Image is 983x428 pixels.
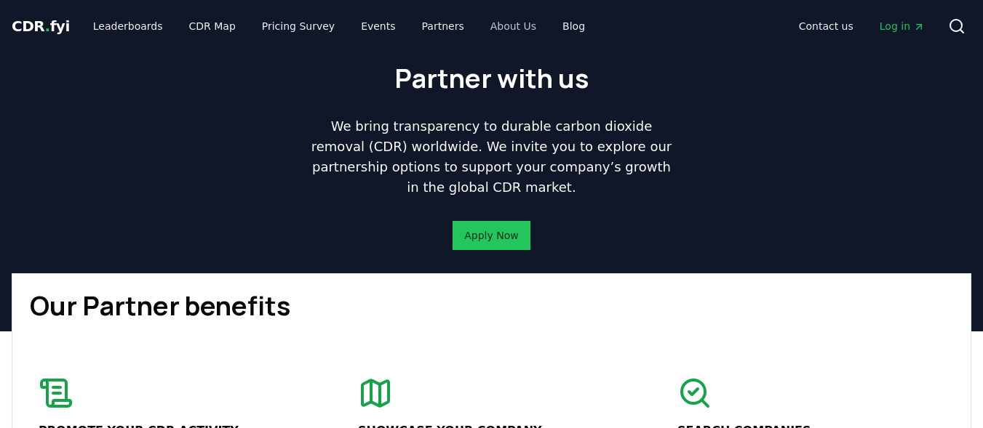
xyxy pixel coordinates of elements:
[81,13,175,39] a: Leaderboards
[30,291,953,320] h1: Our Partner benefits
[787,13,936,39] nav: Main
[178,13,247,39] a: CDR Map
[410,13,476,39] a: Partners
[551,13,597,39] a: Blog
[880,19,925,33] span: Log in
[250,13,346,39] a: Pricing Survey
[349,13,407,39] a: Events
[12,17,70,35] span: CDR fyi
[479,13,548,39] a: About Us
[81,13,597,39] nav: Main
[868,13,936,39] a: Log in
[453,221,530,250] button: Apply Now
[306,116,678,198] p: We bring transparency to durable carbon dioxide removal (CDR) worldwide. We invite you to explore...
[394,64,589,93] h1: Partner with us
[787,13,865,39] a: Contact us
[45,17,50,35] span: .
[464,228,518,243] a: Apply Now
[12,16,70,36] a: CDR.fyi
